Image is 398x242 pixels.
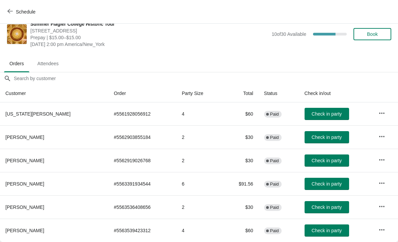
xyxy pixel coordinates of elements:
td: $60 [223,219,259,242]
span: Attendees [32,57,64,70]
th: Total [223,84,259,102]
th: Order [109,84,176,102]
span: [PERSON_NAME] [5,204,44,210]
td: $30 [223,195,259,219]
button: Check in party [305,131,349,143]
td: $91.56 [223,172,259,195]
td: 2 [176,125,223,149]
span: Check in party [312,135,342,140]
span: [DATE] 2:00 pm America/New_York [30,41,268,48]
button: Check in party [305,154,349,167]
td: $60 [223,102,259,125]
span: 10 of 30 Available [272,31,306,37]
span: Schedule [16,9,35,15]
button: Check in party [305,201,349,213]
button: Check in party [305,178,349,190]
button: Check in party [305,224,349,237]
td: 4 [176,219,223,242]
td: # 5561928056912 [109,102,176,125]
span: Paid [270,228,279,234]
td: # 5563391934544 [109,172,176,195]
img: Summer Flagler College Historic Tour [7,24,27,44]
span: Paid [270,158,279,164]
span: Check in party [312,204,342,210]
span: Summer Flagler College Historic Tour [30,21,268,27]
span: [PERSON_NAME] [5,228,44,233]
span: Paid [270,205,279,210]
span: Check in party [312,181,342,187]
span: Check in party [312,158,342,163]
button: Schedule [3,6,41,18]
th: Party Size [176,84,223,102]
td: 2 [176,195,223,219]
th: Status [259,84,299,102]
button: Book [353,28,391,40]
td: # 5562903855184 [109,125,176,149]
th: Check in/out [299,84,373,102]
span: [US_STATE][PERSON_NAME] [5,111,70,117]
span: [PERSON_NAME] [5,135,44,140]
td: 2 [176,149,223,172]
td: 6 [176,172,223,195]
span: [STREET_ADDRESS] [30,27,268,34]
span: [PERSON_NAME] [5,181,44,187]
td: $30 [223,149,259,172]
span: Check in party [312,228,342,233]
span: Prepay | $15.00–$15.00 [30,34,268,41]
td: $30 [223,125,259,149]
input: Search by customer [13,72,398,84]
td: 4 [176,102,223,125]
span: Orders [4,57,29,70]
button: Check in party [305,108,349,120]
span: [PERSON_NAME] [5,158,44,163]
span: Book [367,31,378,37]
span: Paid [270,112,279,117]
td: # 5563539423312 [109,219,176,242]
span: Check in party [312,111,342,117]
span: Paid [270,135,279,140]
td: # 5563536408656 [109,195,176,219]
td: # 5562919026768 [109,149,176,172]
span: Paid [270,181,279,187]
